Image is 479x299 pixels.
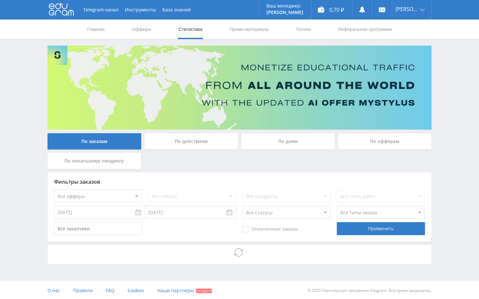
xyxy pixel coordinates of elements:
div: Применить [337,222,425,235]
a: Офферы [131,20,152,39]
span: Оплаченные заказы [242,226,298,233]
div: По дням [241,133,335,149]
p: [PERSON_NAME] [267,10,303,15]
div: По локальному лендингу [48,153,141,169]
a: Статистика [178,20,203,39]
a: Реферальная программа [337,20,392,39]
input: Все заказчики [54,222,142,235]
div: По действиям [144,133,238,149]
span: О нас [48,287,60,293]
span: Cookies [128,287,144,293]
span: Правила [73,287,93,293]
a: Промо-материалы [229,20,269,39]
p: Ваш менеджер: [267,3,303,8]
div: Фильтры заказов [54,179,425,185]
div: По заказам [48,133,141,149]
span: FAQ [106,287,115,293]
div: По офферам [338,133,432,149]
span: Наши партнеры [157,287,194,293]
a: Потоки [295,20,312,39]
span: Скидки [196,289,212,293]
span: [PERSON_NAME] [395,7,418,12]
img: Banner [48,46,431,130]
a: Главная [87,20,105,39]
